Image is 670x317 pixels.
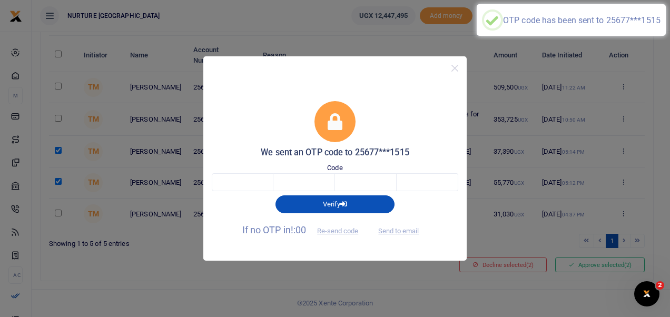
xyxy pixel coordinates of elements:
iframe: Intercom live chat [634,281,659,306]
button: Verify [275,195,395,213]
label: Code [327,163,342,173]
div: OTP code has been sent to 25677***1515 [503,15,661,25]
span: !:00 [291,224,306,235]
span: 2 [656,281,664,290]
span: If no OTP in [242,224,368,235]
button: Close [447,61,462,76]
h5: We sent an OTP code to 25677***1515 [212,147,458,158]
